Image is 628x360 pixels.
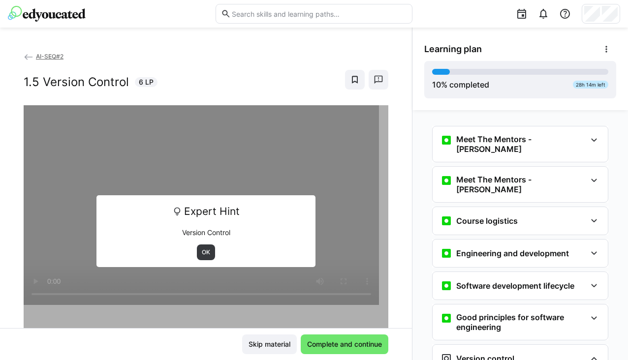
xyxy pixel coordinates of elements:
h3: Software development lifecycle [456,281,574,291]
div: % completed [432,79,489,90]
button: OK [197,244,215,260]
span: 6 LP [139,77,154,87]
div: 28h 14m left [573,81,608,89]
span: Learning plan [424,44,482,55]
span: Complete and continue [306,339,383,349]
h3: Meet The Mentors - [PERSON_NAME] [456,175,586,194]
button: Skip material [242,334,297,354]
span: OK [201,248,211,256]
h2: 1.5 Version Control [24,75,129,90]
span: 10 [432,80,441,90]
a: AI-SEQ#2 [24,53,63,60]
span: Expert Hint [184,202,240,221]
h3: Engineering and development [456,248,569,258]
p: Version Control [103,228,309,238]
h3: Course logistics [456,216,518,226]
span: AI-SEQ#2 [36,53,63,60]
h3: Meet The Mentors - [PERSON_NAME] [456,134,586,154]
button: Complete and continue [301,334,388,354]
h3: Good principles for software engineering [456,312,586,332]
span: Skip material [247,339,292,349]
input: Search skills and learning paths… [231,9,407,18]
